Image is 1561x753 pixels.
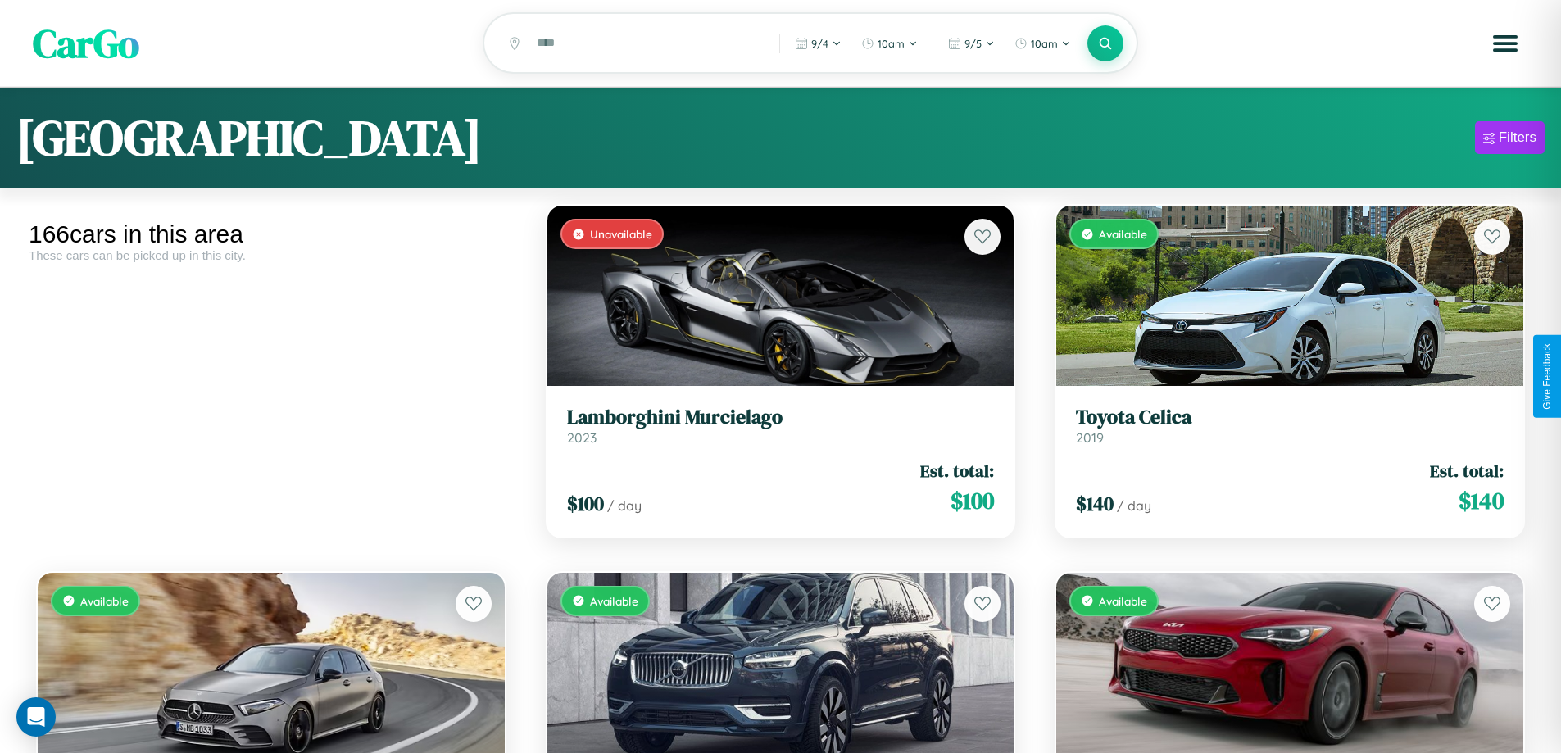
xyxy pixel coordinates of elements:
[951,484,994,517] span: $ 100
[1475,121,1545,154] button: Filters
[33,16,139,70] span: CarGo
[590,227,652,241] span: Unavailable
[1006,30,1079,57] button: 10am
[1459,484,1504,517] span: $ 140
[567,406,995,429] h3: Lamborghini Murcielago
[590,594,638,608] span: Available
[1099,227,1147,241] span: Available
[1031,37,1058,50] span: 10am
[1099,594,1147,608] span: Available
[1076,406,1504,429] h3: Toyota Celica
[811,37,828,50] span: 9 / 4
[920,459,994,483] span: Est. total:
[1541,343,1553,410] div: Give Feedback
[1076,490,1114,517] span: $ 140
[940,30,1003,57] button: 9/5
[29,248,514,262] div: These cars can be picked up in this city.
[16,697,56,737] div: Open Intercom Messenger
[853,30,926,57] button: 10am
[567,429,597,446] span: 2023
[787,30,850,57] button: 9/4
[29,220,514,248] div: 166 cars in this area
[16,104,482,171] h1: [GEOGRAPHIC_DATA]
[567,490,604,517] span: $ 100
[878,37,905,50] span: 10am
[567,406,995,446] a: Lamborghini Murcielago2023
[964,37,982,50] span: 9 / 5
[1117,497,1151,514] span: / day
[1430,459,1504,483] span: Est. total:
[80,594,129,608] span: Available
[1482,20,1528,66] button: Open menu
[607,497,642,514] span: / day
[1499,129,1536,146] div: Filters
[1076,406,1504,446] a: Toyota Celica2019
[1076,429,1104,446] span: 2019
